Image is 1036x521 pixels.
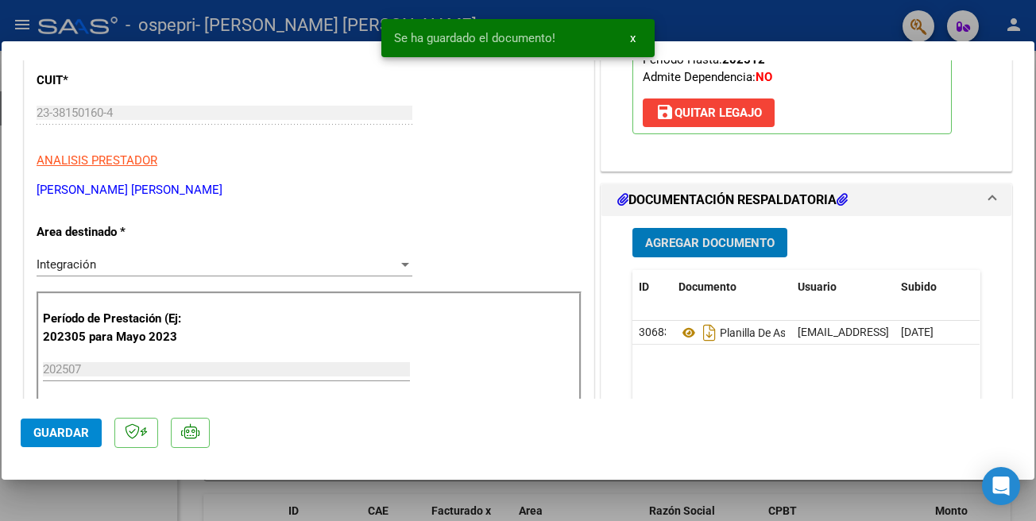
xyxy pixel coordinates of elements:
[791,270,895,304] datatable-header-cell: Usuario
[722,52,765,67] strong: 202512
[37,153,157,168] span: ANALISIS PRESTADOR
[617,24,648,52] button: x
[678,326,824,339] span: Planilla De Asistencia
[617,191,848,210] h1: DOCUMENTACIÓN RESPALDATORIA
[632,228,787,257] button: Agregar Documento
[601,184,1011,216] mat-expansion-panel-header: DOCUMENTACIÓN RESPALDATORIA
[982,467,1020,505] div: Open Intercom Messenger
[21,419,102,447] button: Guardar
[394,30,555,46] span: Se ha guardado el documento!
[33,426,89,440] span: Guardar
[699,320,720,345] i: Descargar documento
[901,326,934,338] span: [DATE]
[655,102,675,122] mat-icon: save
[37,223,200,241] p: Area destinado *
[37,71,200,90] p: CUIT
[645,236,775,250] span: Agregar Documento
[632,270,672,304] datatable-header-cell: ID
[643,98,775,127] button: Quitar Legajo
[37,181,582,199] p: [PERSON_NAME] [PERSON_NAME]
[901,280,937,293] span: Subido
[639,280,649,293] span: ID
[798,280,837,293] span: Usuario
[672,270,791,304] datatable-header-cell: Documento
[639,326,671,338] span: 30683
[678,280,736,293] span: Documento
[655,106,762,120] span: Quitar Legajo
[895,270,974,304] datatable-header-cell: Subido
[630,31,636,45] span: x
[43,310,203,345] p: Período de Prestación (Ej: 202305 para Mayo 2023
[37,257,96,272] span: Integración
[756,70,772,84] strong: NO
